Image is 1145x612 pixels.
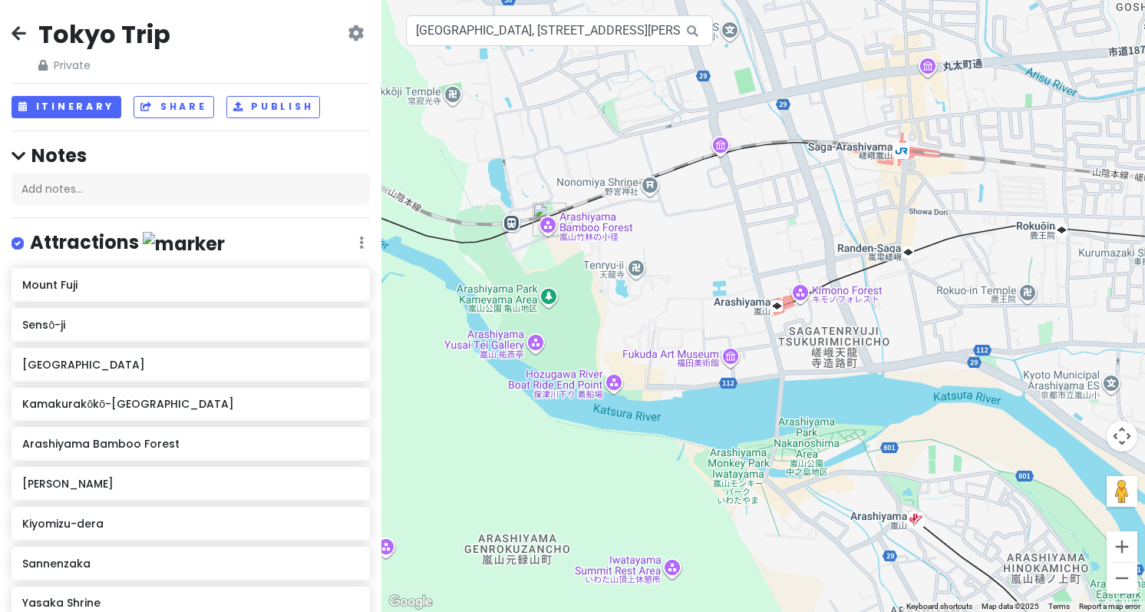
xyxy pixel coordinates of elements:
[385,592,436,612] img: Google
[134,96,213,118] button: Share
[22,477,359,491] h6: [PERSON_NAME]
[226,96,321,118] button: Publish
[38,18,170,51] h2: Tokyo Trip
[1107,421,1137,452] button: Map camera controls
[12,144,370,167] h4: Notes
[1107,476,1137,507] button: Drag Pegman onto the map to open Street View
[143,232,225,256] img: marker
[406,15,713,46] input: Search a place
[22,596,359,610] h6: Yasaka Shrine
[906,601,972,612] button: Keyboard shortcuts
[982,602,1039,610] span: Map data ©2025
[385,592,436,612] a: Open this area in Google Maps (opens a new window)
[22,557,359,571] h6: Sannenzaka
[22,397,359,411] h6: Kamakurakōkō-[GEOGRAPHIC_DATA]
[533,203,566,237] div: Arashiyama Bamboo Forest
[30,230,225,256] h4: Attractions
[12,96,121,118] button: Itinerary
[1048,602,1070,610] a: Terms (opens in new tab)
[22,318,359,332] h6: Sensō-ji
[1079,602,1140,610] a: Report a map error
[1107,563,1137,594] button: Zoom out
[1107,531,1137,562] button: Zoom in
[22,278,359,292] h6: Mount Fuji
[12,174,370,206] div: Add notes...
[22,358,359,372] h6: [GEOGRAPHIC_DATA]
[22,517,359,531] h6: Kiyomizu-dera
[38,57,170,74] span: Private
[22,437,359,451] h6: Arashiyama Bamboo Forest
